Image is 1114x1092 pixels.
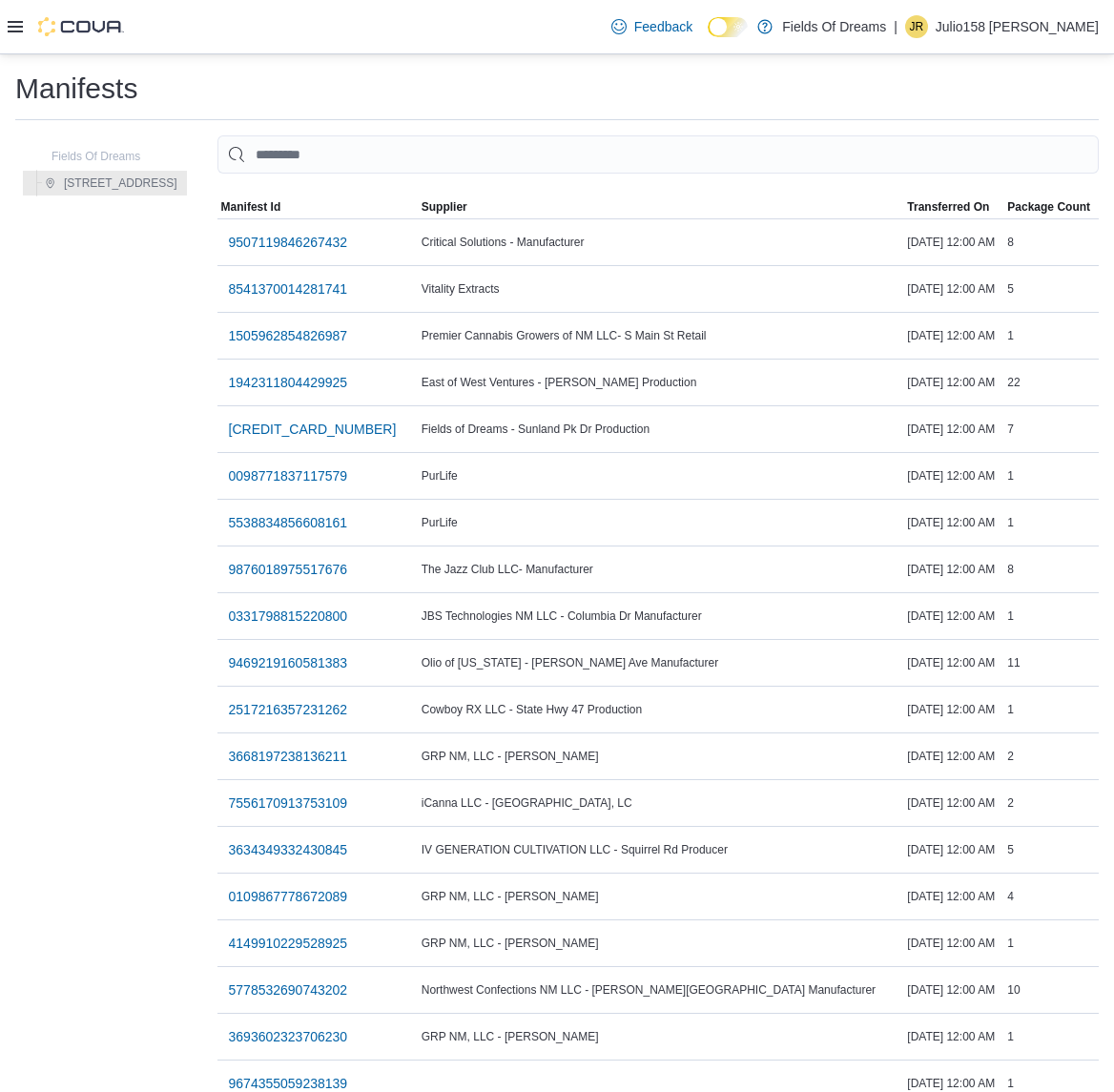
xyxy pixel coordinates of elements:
[38,17,124,36] img: Cova
[221,550,356,588] button: 9876018975517676
[1007,936,1014,951] span: 1
[1007,235,1014,250] span: 8
[903,979,1003,1001] div: [DATE] 12:00 AM
[907,199,989,215] span: Transferred On
[229,560,348,579] span: 9876018975517676
[221,644,356,682] button: 9469219160581383
[1007,608,1014,624] span: 1
[903,698,1003,721] div: [DATE] 12:00 AM
[229,793,348,813] span: 7556170913753109
[221,784,356,822] button: 7556170913753109
[903,651,1003,674] div: [DATE] 12:00 AM
[37,172,185,195] button: [STREET_ADDRESS]
[221,1018,356,1056] button: 3693602323706230
[221,737,356,775] button: 3668197238136211
[422,281,500,297] span: Vitality Extracts
[422,982,876,998] span: Northwest Confections NM LLC - [PERSON_NAME][GEOGRAPHIC_DATA] Manufacturer
[64,175,177,191] span: [STREET_ADDRESS]
[422,936,599,951] span: GRP NM, LLC - [PERSON_NAME]
[25,145,148,168] button: Fields Of Dreams
[1007,562,1014,577] span: 8
[422,199,467,215] span: Supplier
[903,745,1003,768] div: [DATE] 12:00 AM
[903,464,1003,487] div: [DATE] 12:00 AM
[221,363,356,402] button: 1942311804429925
[1007,702,1014,717] span: 1
[708,17,748,37] input: Dark Mode
[905,15,928,38] div: Julio158 Retana
[903,418,1003,441] div: [DATE] 12:00 AM
[1007,328,1014,343] span: 1
[422,468,458,484] span: PurLife
[229,887,348,906] span: 0109867778672089
[422,235,585,250] span: Critical Solutions - Manufacturer
[422,562,593,577] span: The Jazz Club LLC- Manufacturer
[1007,281,1014,297] span: 5
[422,889,599,904] span: GRP NM, LLC - [PERSON_NAME]
[903,231,1003,254] div: [DATE] 12:00 AM
[229,700,348,719] span: 2517216357231262
[422,842,728,857] span: IV GENERATION CULTIVATION LLC - Squirrel Rd Producer
[1007,422,1014,437] span: 7
[15,70,137,108] h1: Manifests
[1007,468,1014,484] span: 1
[1007,199,1090,215] span: Package Count
[903,511,1003,534] div: [DATE] 12:00 AM
[229,607,348,626] span: 0331798815220800
[903,278,1003,300] div: [DATE] 12:00 AM
[909,15,923,38] span: JR
[903,932,1003,955] div: [DATE] 12:00 AM
[1007,842,1014,857] span: 5
[422,608,702,624] span: JBS Technologies NM LLC - Columbia Dr Manufacturer
[894,15,897,38] p: |
[1007,889,1014,904] span: 4
[217,135,1099,174] input: This is a search bar. As you type, the results lower in the page will automatically filter.
[229,373,348,392] span: 1942311804429925
[1007,655,1020,670] span: 11
[221,504,356,542] button: 5538834856608161
[634,17,692,36] span: Feedback
[221,410,404,448] button: [CREDIT_CARD_NUMBER]
[229,840,348,859] span: 3634349332430845
[903,605,1003,628] div: [DATE] 12:00 AM
[903,838,1003,861] div: [DATE] 12:00 AM
[221,831,356,869] button: 3634349332430845
[221,317,356,355] button: 1505962854826987
[52,149,140,164] span: Fields Of Dreams
[422,375,697,390] span: East of West Ventures - [PERSON_NAME] Production
[903,1025,1003,1048] div: [DATE] 12:00 AM
[221,690,356,729] button: 2517216357231262
[1007,982,1020,998] span: 10
[903,792,1003,814] div: [DATE] 12:00 AM
[422,749,599,764] span: GRP NM, LLC - [PERSON_NAME]
[229,934,348,953] span: 4149910229528925
[221,223,356,261] button: 9507119846267432
[221,270,356,308] button: 8541370014281741
[221,199,281,215] span: Manifest Id
[422,328,707,343] span: Premier Cannabis Growers of NM LLC- S Main St Retail
[221,971,356,1009] button: 5778532690743202
[1007,749,1014,764] span: 2
[229,747,348,766] span: 3668197238136211
[422,515,458,530] span: PurLife
[229,326,348,345] span: 1505962854826987
[422,1029,599,1044] span: GRP NM, LLC - [PERSON_NAME]
[936,15,1099,38] p: Julio158 [PERSON_NAME]
[229,1027,348,1046] span: 3693602323706230
[229,279,348,299] span: 8541370014281741
[229,513,348,532] span: 5538834856608161
[422,422,650,437] span: Fields of Dreams - Sunland Pk Dr Production
[221,597,356,635] button: 0331798815220800
[1007,795,1014,811] span: 2
[221,877,356,916] button: 0109867778672089
[229,980,348,999] span: 5778532690743202
[229,233,348,252] span: 9507119846267432
[422,655,718,670] span: Olio of [US_STATE] - [PERSON_NAME] Ave Manufacturer
[229,420,397,439] span: [CREDIT_CARD_NUMBER]
[1007,1076,1014,1091] span: 1
[229,466,348,485] span: 0098771837117579
[903,558,1003,581] div: [DATE] 12:00 AM
[782,15,886,38] p: Fields Of Dreams
[708,37,709,38] span: Dark Mode
[221,457,356,495] button: 0098771837117579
